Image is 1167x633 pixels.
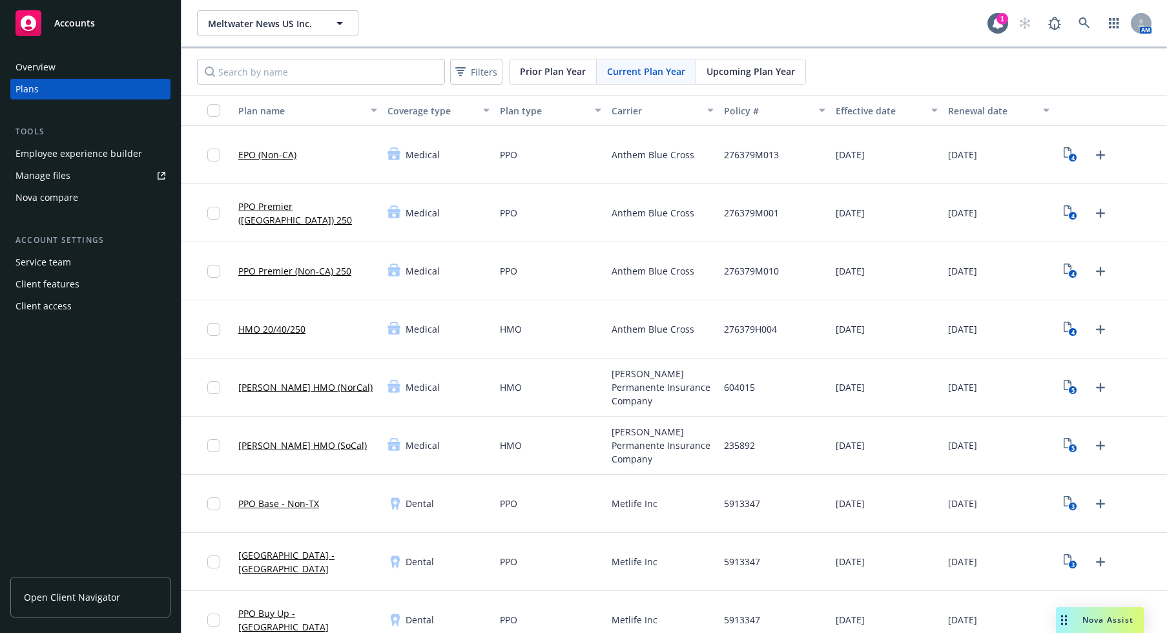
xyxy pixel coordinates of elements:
div: Client features [15,274,79,295]
span: Filters [471,65,497,79]
a: Upload Plan Documents [1090,261,1111,282]
a: Manage files [10,165,170,186]
span: HMO [500,439,522,452]
button: Renewal date [943,95,1055,126]
span: Anthem Blue Cross [612,206,694,220]
span: [DATE] [836,264,865,278]
text: 4 [1071,212,1074,220]
span: HMO [500,380,522,394]
a: Upload Plan Documents [1090,377,1111,398]
span: Medical [406,206,440,220]
button: Filters [450,59,502,85]
div: Policy # [724,104,812,118]
button: Policy # [719,95,831,126]
span: Metlife Inc [612,497,657,510]
span: Metlife Inc [612,555,657,568]
a: Plans [10,79,170,99]
span: [DATE] [948,322,977,336]
span: [DATE] [836,497,865,510]
text: 4 [1071,270,1074,278]
a: PPO Premier ([GEOGRAPHIC_DATA]) 250 [238,200,377,227]
div: Manage files [15,165,70,186]
span: 235892 [724,439,755,452]
input: Toggle Row Selected [207,207,220,220]
a: [GEOGRAPHIC_DATA] - [GEOGRAPHIC_DATA] [238,548,377,576]
div: Tools [10,125,170,138]
span: [DATE] [948,439,977,452]
text: 3 [1071,503,1074,511]
span: 276379M001 [724,206,779,220]
span: PPO [500,148,517,161]
span: Meltwater News US Inc. [208,17,320,30]
span: [DATE] [948,555,977,568]
a: Overview [10,57,170,78]
a: Nova compare [10,187,170,208]
span: [DATE] [836,206,865,220]
span: Anthem Blue Cross [612,264,694,278]
a: Employee experience builder [10,143,170,164]
span: [DATE] [948,206,977,220]
input: Toggle Row Selected [207,265,220,278]
div: Effective date [836,104,924,118]
input: Toggle Row Selected [207,381,220,394]
input: Toggle Row Selected [207,614,220,627]
a: View Plan Documents [1060,435,1080,456]
span: PPO [500,264,517,278]
div: Nova compare [15,187,78,208]
span: [PERSON_NAME] Permanente Insurance Company [612,367,714,408]
span: Prior Plan Year [520,65,586,78]
button: Carrier [606,95,719,126]
a: View Plan Documents [1060,552,1080,572]
a: View Plan Documents [1060,203,1080,223]
text: 4 [1071,328,1074,337]
span: PPO [500,613,517,627]
span: Nova Assist [1082,614,1133,625]
span: Medical [406,264,440,278]
div: Drag to move [1056,607,1072,633]
input: Toggle Row Selected [207,555,220,568]
button: Plan type [495,95,607,126]
span: PPO [500,555,517,568]
div: Renewal date [948,104,1036,118]
a: [PERSON_NAME] HMO (SoCal) [238,439,367,452]
a: View Plan Documents [1060,261,1080,282]
span: [DATE] [836,555,865,568]
a: Accounts [10,5,170,41]
a: Upload Plan Documents [1090,145,1111,165]
a: PPO Base - Non-TX [238,497,319,510]
div: Carrier [612,104,699,118]
button: Meltwater News US Inc. [197,10,358,36]
span: 5913347 [724,555,760,568]
div: Plans [15,79,39,99]
span: 604015 [724,380,755,394]
div: Overview [15,57,56,78]
a: Upload Plan Documents [1090,319,1111,340]
input: Toggle Row Selected [207,439,220,452]
span: [DATE] [836,322,865,336]
span: Filters [453,63,500,81]
span: 5913347 [724,613,760,627]
a: Report a Bug [1042,10,1068,36]
span: HMO [500,322,522,336]
span: [DATE] [948,380,977,394]
span: Anthem Blue Cross [612,322,694,336]
span: Dental [406,497,434,510]
a: View Plan Documents [1060,145,1080,165]
a: Upload Plan Documents [1090,493,1111,514]
a: View Plan Documents [1060,319,1080,340]
span: PPO [500,497,517,510]
text: 5 [1071,444,1074,453]
span: Medical [406,148,440,161]
text: 4 [1071,154,1074,162]
input: Search by name [197,59,445,85]
button: Effective date [831,95,943,126]
div: Service team [15,252,71,273]
span: Current Plan Year [607,65,685,78]
span: Open Client Navigator [24,590,120,604]
input: Toggle Row Selected [207,149,220,161]
a: EPO (Non-CA) [238,148,296,161]
a: Service team [10,252,170,273]
button: Coverage type [382,95,495,126]
span: [DATE] [948,264,977,278]
a: View Plan Documents [1060,493,1080,514]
